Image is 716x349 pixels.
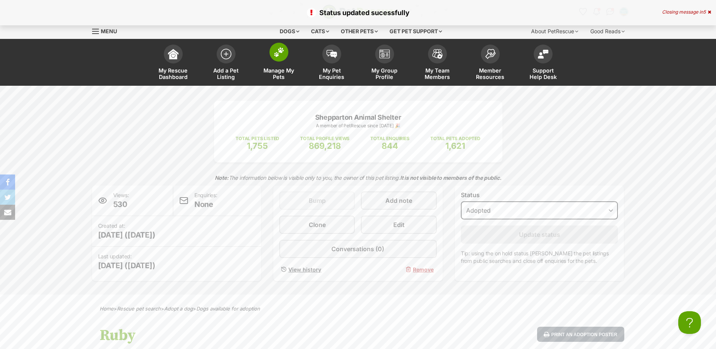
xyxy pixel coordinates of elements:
a: Menu [92,24,122,37]
div: Get pet support [384,24,447,39]
div: Closing message in [662,9,711,15]
span: My Rescue Dashboard [156,67,190,80]
div: Dogs [274,24,305,39]
img: group-profile-icon-3fa3cf56718a62981997c0bc7e787c4b2cf8bcc04b72c1350f741eb67cf2f40e.svg [379,49,390,59]
span: Member Resources [473,67,507,80]
img: team-members-icon-5396bd8760b3fe7c0b43da4ab00e1e3bb1a5d9ba89233759b79545d2d3fc5d0d.svg [432,49,443,59]
img: pet-enquiries-icon-7e3ad2cf08bfb03b45e93fb7055b45f3efa6380592205ae92323e6603595dc1f.svg [326,50,337,58]
div: Other pets [336,24,383,39]
a: Manage My Pets [253,41,305,86]
span: 5 [703,9,706,15]
div: Good Reads [585,24,630,39]
span: My Team Members [420,67,454,80]
img: member-resources-icon-8e73f808a243e03378d46382f2149f9095a855e16c252ad45f914b54edf8863c.svg [485,49,496,59]
a: My Rescue Dashboard [147,41,200,86]
div: About PetRescue [526,24,584,39]
p: Status updated sucessfully [8,8,708,18]
img: manage-my-pets-icon-02211641906a0b7f246fdf0571729dbe1e7629f14944591b6c1af311fb30b64b.svg [274,47,284,57]
iframe: Help Scout Beacon - Open [678,311,701,334]
img: dashboard-icon-eb2f2d2d3e046f16d808141f083e7271f6b2e854fb5c12c21221c1fb7104beca.svg [168,49,179,59]
span: My Pet Enquiries [315,67,349,80]
img: add-pet-listing-icon-0afa8454b4691262ce3f59096e99ab1cd57d4a30225e0717b998d2c9b9846f56.svg [221,49,231,59]
a: My Pet Enquiries [305,41,358,86]
span: Add a Pet Listing [209,67,243,80]
span: Menu [101,28,117,34]
img: help-desk-icon-fdf02630f3aa405de69fd3d07c3f3aa587a6932b1a1747fa1d2bba05be0121f9.svg [538,49,548,59]
a: Member Resources [464,41,517,86]
span: Support Help Desk [526,67,560,80]
a: My Team Members [411,41,464,86]
div: Cats [306,24,334,39]
span: Manage My Pets [262,67,296,80]
a: Support Help Desk [517,41,570,86]
span: My Group Profile [368,67,402,80]
a: My Group Profile [358,41,411,86]
a: Add a Pet Listing [200,41,253,86]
